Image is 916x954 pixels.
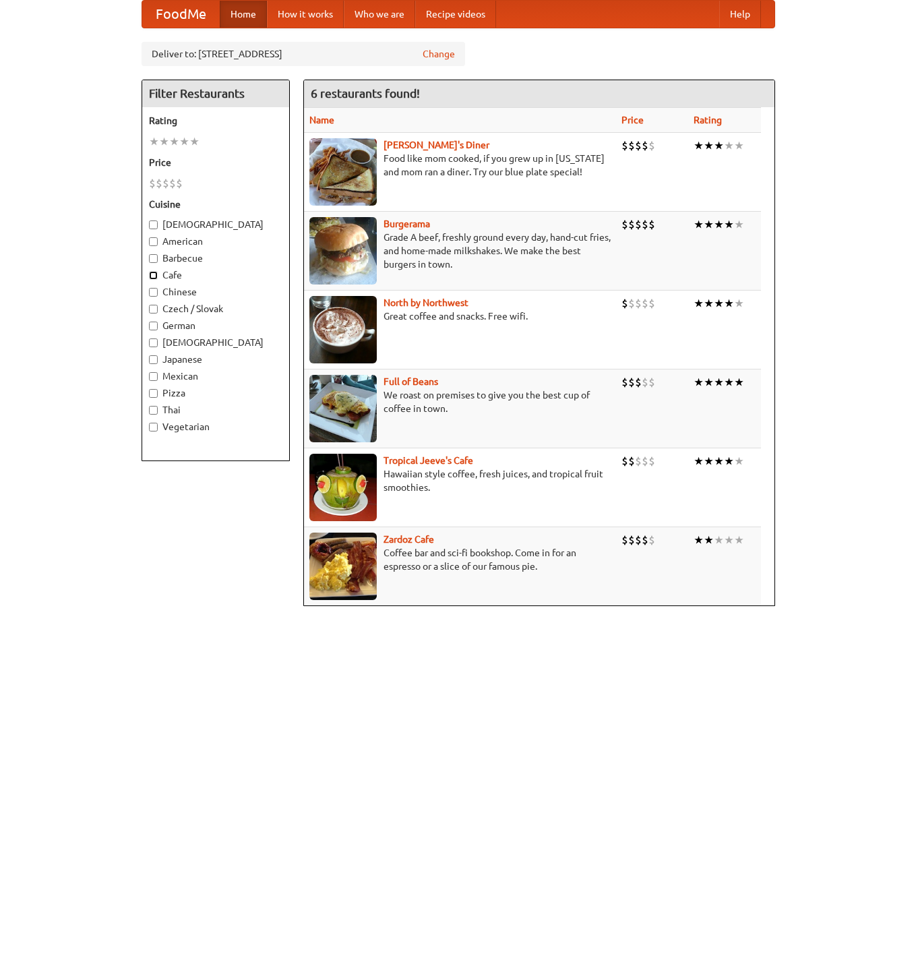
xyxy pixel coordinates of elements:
[704,375,714,390] li: ★
[714,296,724,311] li: ★
[149,322,158,330] input: German
[189,134,200,149] li: ★
[309,388,611,415] p: We roast on premises to give you the best cup of coffee in town.
[149,355,158,364] input: Japanese
[642,296,648,311] li: $
[149,237,158,246] input: American
[149,403,282,417] label: Thai
[309,375,377,442] img: beans.jpg
[267,1,344,28] a: How it works
[309,309,611,323] p: Great coffee and snacks. Free wifi.
[642,138,648,153] li: $
[162,176,169,191] li: $
[694,533,704,547] li: ★
[309,296,377,363] img: north.jpg
[704,296,714,311] li: ★
[724,138,734,153] li: ★
[149,251,282,265] label: Barbecue
[149,218,282,231] label: [DEMOGRAPHIC_DATA]
[423,47,455,61] a: Change
[142,42,465,66] div: Deliver to: [STREET_ADDRESS]
[714,454,724,469] li: ★
[142,80,289,107] h4: Filter Restaurants
[309,467,611,494] p: Hawaiian style coffee, fresh juices, and tropical fruit smoothies.
[149,235,282,248] label: American
[648,375,655,390] li: $
[384,455,473,466] a: Tropical Jeeve's Cafe
[704,533,714,547] li: ★
[149,176,156,191] li: $
[704,454,714,469] li: ★
[648,454,655,469] li: $
[149,156,282,169] h5: Price
[149,285,282,299] label: Chinese
[384,297,468,308] a: North by Northwest
[384,534,434,545] a: Zardoz Cafe
[309,217,377,285] img: burgerama.jpg
[309,115,334,125] a: Name
[149,271,158,280] input: Cafe
[642,454,648,469] li: $
[149,268,282,282] label: Cafe
[635,217,642,232] li: $
[635,454,642,469] li: $
[149,336,282,349] label: [DEMOGRAPHIC_DATA]
[694,217,704,232] li: ★
[628,375,635,390] li: $
[344,1,415,28] a: Who we are
[149,338,158,347] input: [DEMOGRAPHIC_DATA]
[694,454,704,469] li: ★
[694,296,704,311] li: ★
[149,305,158,314] input: Czech / Slovak
[384,140,489,150] a: [PERSON_NAME]'s Diner
[149,389,158,398] input: Pizza
[628,217,635,232] li: $
[734,296,744,311] li: ★
[309,546,611,573] p: Coffee bar and sci-fi bookshop. Come in for an espresso or a slice of our famous pie.
[734,533,744,547] li: ★
[642,217,648,232] li: $
[169,176,176,191] li: $
[719,1,761,28] a: Help
[179,134,189,149] li: ★
[724,375,734,390] li: ★
[694,375,704,390] li: ★
[309,533,377,600] img: zardoz.jpg
[635,375,642,390] li: $
[648,296,655,311] li: $
[694,115,722,125] a: Rating
[621,138,628,153] li: $
[648,138,655,153] li: $
[734,217,744,232] li: ★
[309,454,377,521] img: jeeves.jpg
[628,296,635,311] li: $
[724,217,734,232] li: ★
[714,217,724,232] li: ★
[149,220,158,229] input: [DEMOGRAPHIC_DATA]
[621,115,644,125] a: Price
[635,296,642,311] li: $
[648,533,655,547] li: $
[621,296,628,311] li: $
[149,134,159,149] li: ★
[734,375,744,390] li: ★
[628,454,635,469] li: $
[724,296,734,311] li: ★
[309,152,611,179] p: Food like mom cooked, if you grew up in [US_STATE] and mom ran a diner. Try our blue plate special!
[642,533,648,547] li: $
[621,217,628,232] li: $
[309,138,377,206] img: sallys.jpg
[694,138,704,153] li: ★
[149,369,282,383] label: Mexican
[149,420,282,434] label: Vegetarian
[142,1,220,28] a: FoodMe
[714,375,724,390] li: ★
[415,1,496,28] a: Recipe videos
[149,406,158,415] input: Thai
[149,353,282,366] label: Japanese
[311,87,420,100] ng-pluralize: 6 restaurants found!
[384,218,430,229] a: Burgerama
